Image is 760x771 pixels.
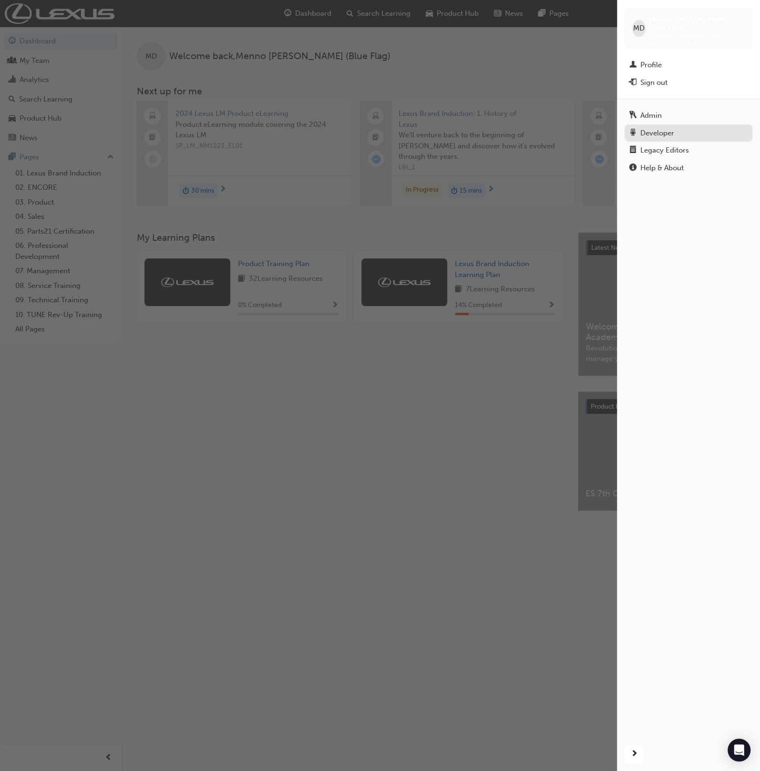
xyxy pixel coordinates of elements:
span: Menno [PERSON_NAME] (Blue Flag) [649,15,745,32]
div: Sign out [640,77,668,88]
a: Developer [625,124,752,142]
span: notepad-icon [629,146,637,155]
a: Profile [625,56,752,74]
span: bf.menno.[PERSON_NAME] [649,33,729,41]
span: info-icon [629,164,637,173]
span: keys-icon [629,112,637,120]
a: Admin [625,107,752,124]
div: Developer [640,128,674,139]
div: Profile [640,60,662,71]
div: Legacy Editors [640,145,689,156]
span: man-icon [629,61,637,70]
div: Help & About [640,163,684,174]
a: Legacy Editors [625,142,752,159]
div: Admin [640,110,662,121]
button: Sign out [625,74,752,92]
span: robot-icon [629,129,637,138]
a: Help & About [625,159,752,177]
span: next-icon [631,748,638,760]
span: MD [633,23,645,34]
div: Open Intercom Messenger [728,739,750,761]
span: exit-icon [629,79,637,87]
